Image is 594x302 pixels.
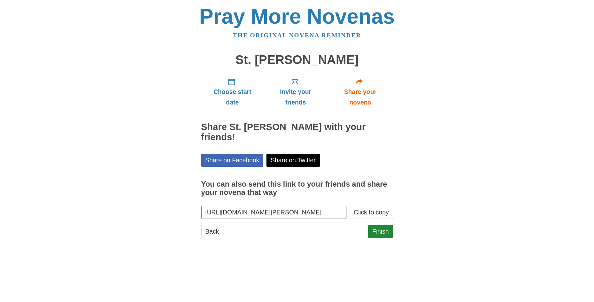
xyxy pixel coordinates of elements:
a: Back [201,225,223,238]
a: Choose start date [201,73,264,111]
a: Share on Facebook [201,154,264,167]
button: Click to copy [350,206,393,219]
span: Invite your friends [270,87,321,108]
h1: St. [PERSON_NAME] [201,53,393,67]
a: Finish [368,225,393,238]
a: Pray More Novenas [199,4,395,28]
span: Share your novena [334,87,387,108]
a: The original novena reminder [233,32,361,39]
h2: Share St. [PERSON_NAME] with your friends! [201,122,393,143]
a: Share your novena [328,73,393,111]
a: Invite your friends [264,73,327,111]
h3: You can also send this link to your friends and share your novena that way [201,180,393,197]
span: Choose start date [208,87,257,108]
a: Share on Twitter [266,154,320,167]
